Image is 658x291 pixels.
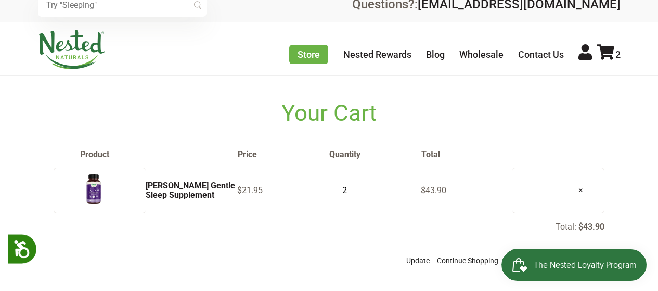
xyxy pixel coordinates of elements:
span: $43.90 [421,185,446,195]
iframe: Button to open loyalty program pop-up [501,249,648,281]
a: Contact Us [518,49,564,60]
th: Product [54,149,237,160]
p: $43.90 [578,222,604,232]
div: Total: [54,221,604,272]
img: LUNA Gentle Sleep Supplement - USA [81,172,107,206]
a: Wholesale [459,49,504,60]
a: 2 [597,49,621,60]
span: 2 [615,49,621,60]
h1: Your Cart [54,100,604,126]
button: Update [404,249,432,272]
a: × [570,177,591,204]
th: Quantity [329,149,420,160]
th: Price [237,149,329,160]
a: Blog [426,49,445,60]
th: Total [421,149,512,160]
a: [PERSON_NAME] Gentle Sleep Supplement [146,181,235,200]
a: Store [289,45,328,64]
span: $21.95 [237,185,263,195]
a: Continue Shopping [434,249,501,272]
a: Nested Rewards [343,49,411,60]
img: Nested Naturals [38,30,106,69]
